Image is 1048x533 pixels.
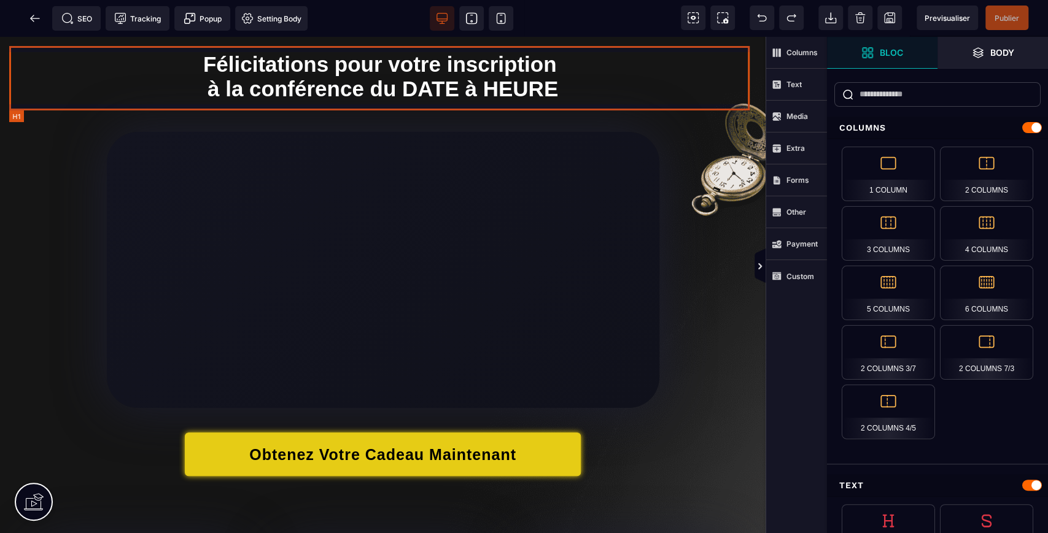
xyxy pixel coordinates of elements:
[880,48,903,57] strong: Bloc
[940,325,1033,380] div: 2 Columns 7/3
[786,272,814,281] strong: Custom
[842,385,935,439] div: 2 Columns 4/5
[114,12,161,25] span: Tracking
[786,144,805,153] strong: Extra
[9,9,756,71] h1: Félicitations pour votre inscription à la conférence du DATE à HEURE
[786,48,818,57] strong: Columns
[940,266,1033,320] div: 6 Columns
[842,206,935,261] div: 3 Columns
[842,266,935,320] div: 5 Columns
[184,396,580,439] button: Obtenez Votre Cadeau Maintenant
[990,48,1014,57] strong: Body
[786,207,806,217] strong: Other
[937,37,1048,69] span: Open Layer Manager
[925,13,970,23] span: Previsualiser
[940,206,1033,261] div: 4 Columns
[710,6,735,30] span: Screenshot
[827,117,1048,139] div: Columns
[241,12,301,25] span: Setting Body
[786,175,809,185] strong: Forms
[61,12,92,25] span: SEO
[681,6,705,30] span: View components
[917,6,978,30] span: Preview
[827,37,937,69] span: Open Blocks
[995,13,1019,23] span: Publier
[786,239,818,248] strong: Payment
[827,474,1048,497] div: Text
[842,147,935,201] div: 1 Column
[184,12,222,25] span: Popup
[786,112,808,121] strong: Media
[786,80,802,89] strong: Text
[940,147,1033,201] div: 2 Columns
[842,325,935,380] div: 2 Columns 3/7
